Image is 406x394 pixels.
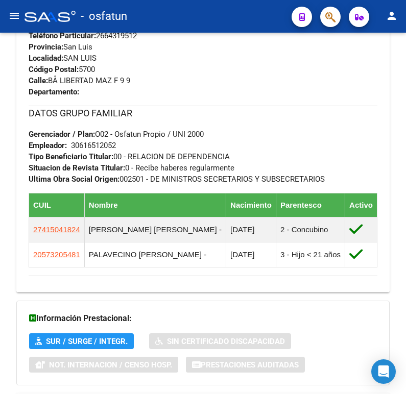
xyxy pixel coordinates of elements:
span: SUR / SURGE / INTEGR. [46,337,128,346]
span: 27415041824 [33,225,80,234]
td: [DATE] [226,217,276,242]
th: CUIL [29,193,85,217]
th: Activo [345,193,377,217]
span: 002501 - DE MINISTROS SECRETARIOS Y SUBSECRETARIOS [29,175,325,184]
strong: Ultima Obra Social Origen: [29,175,120,184]
h3: Información Prestacional: [29,311,377,326]
strong: Calle: [29,76,48,85]
strong: Tipo Beneficiario Titular: [29,152,113,161]
span: 5700 [29,65,95,74]
div: 30616512052 [71,140,116,151]
th: Nombre [84,193,226,217]
strong: Departamento: [29,87,79,96]
td: PALAVECINO [PERSON_NAME] - [84,242,226,267]
mat-icon: person [386,10,398,22]
span: Not. Internacion / Censo Hosp. [49,360,172,370]
th: Parentesco [276,193,345,217]
span: 2664319512 [29,31,137,40]
strong: Localidad: [29,54,63,63]
span: San Luis [29,42,92,52]
span: BÅ LIBERTAD MAZ F 9 9 [29,76,130,85]
span: 20573205481 [33,250,80,259]
strong: Teléfono Particular: [29,31,96,40]
td: 2 - Concubino [276,217,345,242]
span: 00 - RELACION DE DEPENDENCIA [29,152,230,161]
td: [PERSON_NAME] [PERSON_NAME] - [84,217,226,242]
strong: Código Postal: [29,65,79,74]
button: Sin Certificado Discapacidad [149,333,291,349]
span: - osfatun [81,5,127,28]
span: O02 - Osfatun Propio / UNI 2000 [29,130,204,139]
span: 0 - Recibe haberes regularmente [29,163,234,173]
mat-icon: menu [8,10,20,22]
button: SUR / SURGE / INTEGR. [29,333,134,349]
h3: DATOS GRUPO FAMILIAR [29,106,377,120]
strong: Gerenciador / Plan: [29,130,95,139]
th: Nacimiento [226,193,276,217]
strong: Provincia: [29,42,63,52]
button: Not. Internacion / Censo Hosp. [29,357,178,373]
span: Sin Certificado Discapacidad [167,337,285,346]
button: Prestaciones Auditadas [186,357,305,373]
span: SAN LUIS [29,54,97,63]
span: Prestaciones Auditadas [201,360,299,370]
div: Open Intercom Messenger [371,359,396,384]
td: [DATE] [226,242,276,267]
strong: Situacion de Revista Titular: [29,163,125,173]
td: 3 - Hijo < 21 años [276,242,345,267]
strong: Empleador: [29,141,67,150]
